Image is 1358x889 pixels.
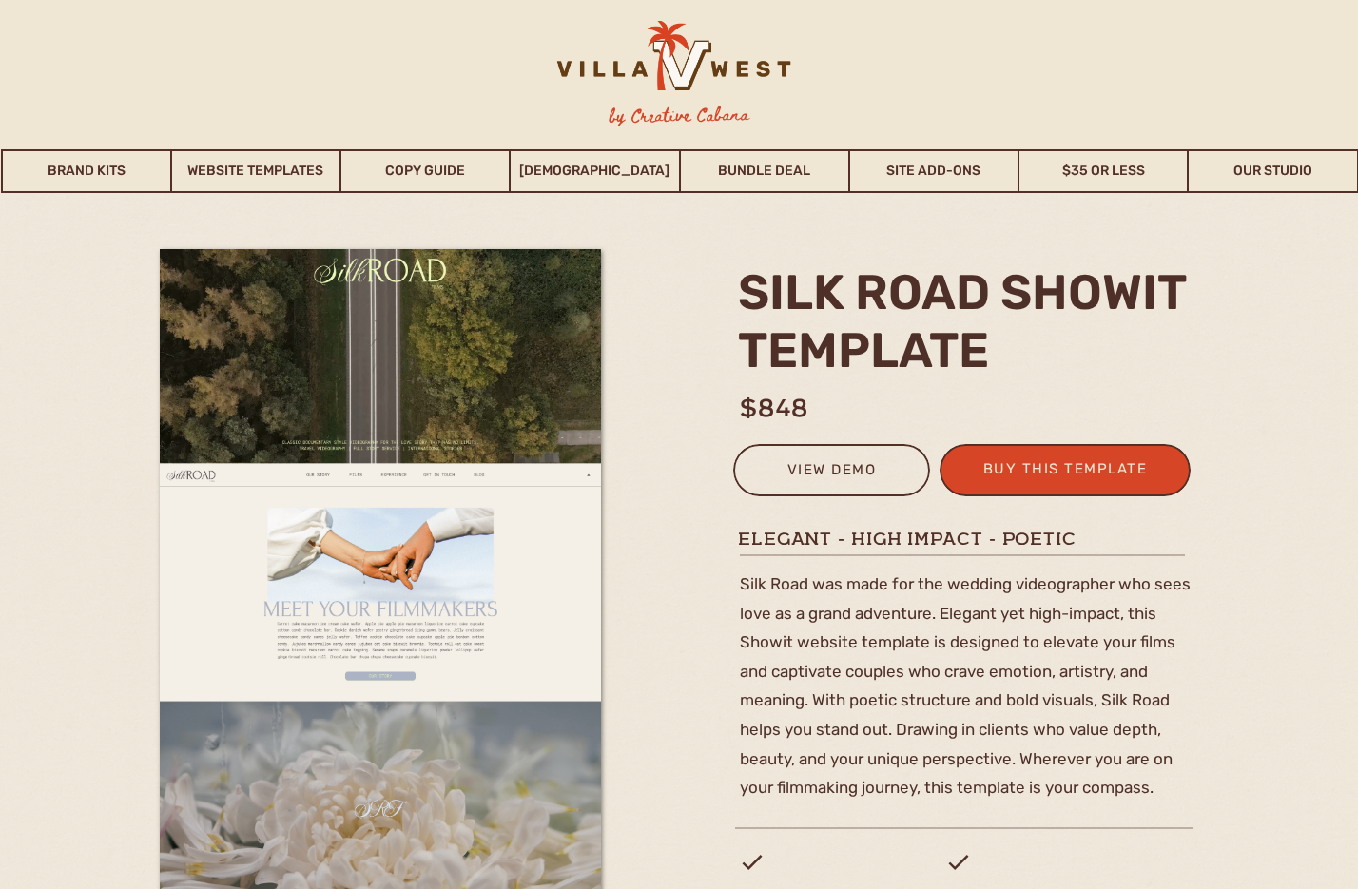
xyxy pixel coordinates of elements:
a: Website Templates [172,149,339,193]
a: view demo [746,457,918,489]
h2: silk road Showit template [738,263,1197,377]
a: Bundle Deal [681,149,848,193]
a: [DEMOGRAPHIC_DATA] [511,149,678,193]
h1: elegant - high impact - poetic [738,527,1191,551]
a: Brand Kits [3,149,170,193]
h1: $848 [740,390,1202,414]
a: Our Studio [1189,149,1356,193]
a: Copy Guide [341,149,509,193]
a: $35 or Less [1019,149,1187,193]
h3: by Creative Cabana [593,102,766,130]
a: Site Add-Ons [850,149,1018,193]
p: Silk Road was made for the wedding videographer who sees love as a grand adventure. Elegant yet h... [740,570,1193,757]
a: buy this template [972,456,1158,488]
